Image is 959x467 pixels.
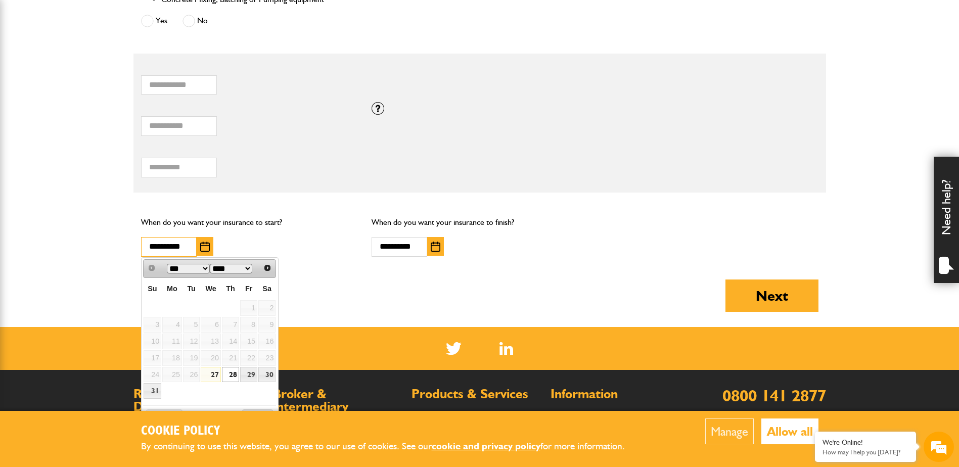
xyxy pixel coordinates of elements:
button: Manage [705,418,754,444]
img: Choose date [431,242,440,252]
div: We're Online! [823,438,908,447]
button: Next [725,279,818,312]
a: 29 [240,367,257,383]
span: Saturday [262,285,271,293]
label: Yes [141,15,167,27]
span: Sunday [148,285,157,293]
span: Wednesday [206,285,216,293]
p: When do you want your insurance to finish? [372,216,587,229]
img: Choose date [200,242,210,252]
img: Linked In [499,342,513,355]
p: When do you want your insurance to start? [141,216,357,229]
a: 0800 141 2877 [722,386,826,405]
a: 30 [258,367,276,383]
span: Next [263,264,271,272]
button: Done [242,409,273,424]
h2: Information [551,388,679,401]
span: Friday [245,285,252,293]
a: 31 [144,383,161,399]
a: 27 [201,367,220,383]
div: Need help? [934,157,959,283]
a: cookie and privacy policy [432,440,540,452]
a: 28 [222,367,239,383]
span: Monday [167,285,177,293]
h2: Products & Services [412,388,540,401]
span: Tuesday [187,285,196,293]
h2: Regulations & Documents [133,388,262,413]
img: Twitter [446,342,462,355]
p: By continuing to use this website, you agree to our use of cookies. See our for more information. [141,439,642,454]
p: How may I help you today? [823,448,908,456]
a: LinkedIn [499,342,513,355]
button: Allow all [761,418,818,444]
button: [DATE] [146,409,182,424]
h2: Broker & Intermediary [272,388,401,413]
span: Thursday [226,285,235,293]
h2: Cookie Policy [141,424,642,439]
label: No [182,15,208,27]
a: Next [260,261,275,275]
